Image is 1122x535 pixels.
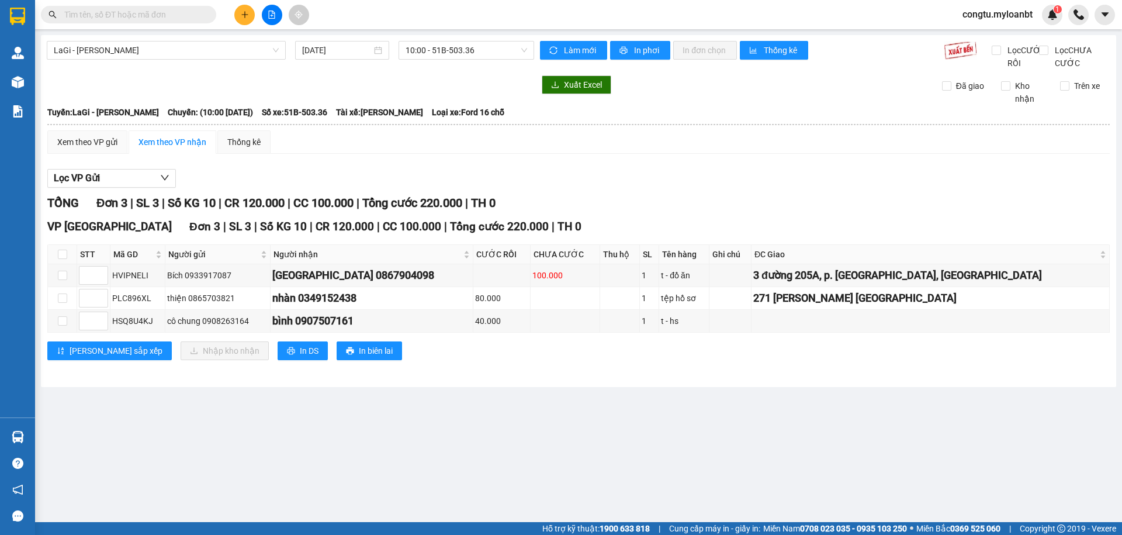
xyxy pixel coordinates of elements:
[661,269,707,282] div: t - đồ ăn
[362,196,462,210] span: Tổng cước 220.000
[268,11,276,19] span: file-add
[557,220,581,233] span: TH 0
[359,344,393,357] span: In biên lai
[47,220,172,233] span: VP [GEOGRAPHIC_DATA]
[1069,80,1104,92] span: Trên xe
[254,220,257,233] span: |
[64,8,202,21] input: Tìm tên, số ĐT hoặc mã đơn
[619,46,629,56] span: printer
[12,484,23,495] span: notification
[661,315,707,327] div: t - hs
[542,75,611,94] button: downloadXuất Excel
[12,510,23,522] span: message
[540,41,607,60] button: syncLàm mới
[110,310,165,333] td: HSQ8U4KJ
[753,267,1107,284] div: 3 đường 205A, p. [GEOGRAPHIC_DATA], [GEOGRAPHIC_DATA]
[5,76,57,87] span: 0968278298
[1010,80,1051,105] span: Kho nhận
[112,315,163,327] div: HSQ8U4KJ
[136,196,159,210] span: SL 3
[224,196,285,210] span: CR 120.000
[749,46,759,56] span: bar-chart
[168,248,258,261] span: Người gửi
[168,196,216,210] span: Số KG 10
[260,220,307,233] span: Số KG 10
[310,220,313,233] span: |
[130,196,133,210] span: |
[112,292,163,305] div: PLC896XL
[661,292,707,305] div: tệp hồ sơ
[234,5,255,25] button: plus
[916,522,1000,535] span: Miền Bắc
[113,248,153,261] span: Mã GD
[754,248,1097,261] span: ĐC Giao
[167,315,268,327] div: cô chung 0908263164
[70,344,162,357] span: [PERSON_NAME] sắp xếp
[227,136,261,149] div: Thống kê
[471,196,496,210] span: TH 0
[951,80,989,92] span: Đã giao
[659,522,660,535] span: |
[12,431,24,443] img: warehouse-icon
[450,220,549,233] span: Tổng cước 220.000
[542,522,650,535] span: Hỗ trợ kỹ thuật:
[634,44,661,57] span: In phơi
[600,524,650,533] strong: 1900 633 818
[669,522,760,535] span: Cung cấp máy in - giấy in:
[564,44,598,57] span: Làm mới
[289,5,309,25] button: aim
[564,78,602,91] span: Xuất Excel
[950,524,1000,533] strong: 0369 525 060
[531,245,600,264] th: CHƯA CƯỚC
[12,105,24,118] img: solution-icon
[640,245,659,264] th: SL
[475,292,528,305] div: 80.000
[356,196,359,210] span: |
[162,196,165,210] span: |
[12,47,24,59] img: warehouse-icon
[600,245,640,264] th: Thu hộ
[93,20,142,33] span: 6F2BA9IC
[336,106,423,119] span: Tài xế: [PERSON_NAME]
[377,220,380,233] span: |
[229,220,251,233] span: SL 3
[944,41,977,60] img: 9k=
[763,522,907,535] span: Miền Nam
[709,245,752,264] th: Ghi chú
[160,173,169,182] span: down
[432,106,504,119] span: Loại xe: Ford 16 chỗ
[219,196,221,210] span: |
[189,220,220,233] span: Đơn 3
[1095,5,1115,25] button: caret-down
[262,106,327,119] span: Số xe: 51B-503.36
[77,245,110,264] th: STT
[112,269,163,282] div: HVIPNELI
[740,41,808,60] button: bar-chartThống kê
[5,5,58,37] strong: Nhà xe Mỹ Loan
[293,196,354,210] span: CC 100.000
[47,341,172,360] button: sort-ascending[PERSON_NAME] sắp xếp
[764,44,799,57] span: Thống kê
[532,269,598,282] div: 100.000
[262,5,282,25] button: file-add
[10,8,25,25] img: logo-vxr
[47,169,176,188] button: Lọc VP Gửi
[12,458,23,469] span: question-circle
[278,341,328,360] button: printerIn DS
[465,196,468,210] span: |
[110,264,165,287] td: HVIPNELI
[54,171,100,185] span: Lọc VP Gửi
[241,11,249,19] span: plus
[642,315,657,327] div: 1
[551,81,559,90] span: download
[47,196,79,210] span: TỔNG
[1073,9,1084,20] img: phone-icon
[337,341,402,360] button: printerIn biên lai
[316,220,374,233] span: CR 120.000
[444,220,447,233] span: |
[1047,9,1058,20] img: icon-new-feature
[12,76,24,88] img: warehouse-icon
[753,290,1107,306] div: 271 [PERSON_NAME] [GEOGRAPHIC_DATA]
[49,11,57,19] span: search
[1055,5,1059,13] span: 1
